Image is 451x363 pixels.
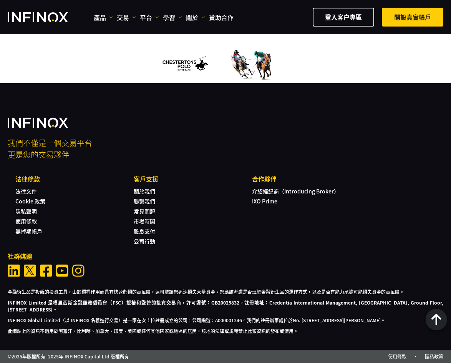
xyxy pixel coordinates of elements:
[24,265,36,277] a: Twitter
[209,13,234,22] a: 贊助合作
[313,8,374,27] a: 登入客户專區
[382,8,443,27] a: 開設真實帳戶
[388,353,406,360] a: 使用條款
[134,227,155,235] a: 股息支付
[8,317,443,324] p: INFINOX Global Limited（以 INFINOX 名義進行交易）是一家在安圭拉註冊成立的公司，公司編號：A000001246。我們的註冊辦事處位於No. [STREET_ADDR...
[8,251,103,261] p: 社群媒體
[8,12,86,22] a: INFINOX Logo
[8,353,129,360] span: © 年版權所有 - 年 INFINOX Capital Ltd 版權所有
[15,207,37,215] a: 隱私聲明
[140,13,159,22] a: 平台
[56,265,68,277] a: Youtube
[252,187,339,195] a: 介紹經紀商（Introducing Broker）
[94,13,113,22] a: 產品
[15,174,134,183] p: 法律條款
[134,187,155,195] a: 關於我們
[8,328,443,335] p: 此網站上的資訊不適用於阿富汗、比利時、加拿大、印度、美國或任何其他國家或地區的居民，該地的法律或規範禁止此類資訊的發布或使用。
[15,187,37,195] a: 法律文件
[48,353,59,360] span: 2025
[252,174,370,183] p: 合作夥伴
[186,13,205,22] a: 關於
[252,197,277,205] a: IXO Prime
[72,265,85,277] a: Instagram
[117,13,136,22] a: 交易
[134,207,155,215] a: 常見問題
[163,13,182,22] a: 學習
[8,299,443,313] strong: INFINOX Limited 是模里西斯金融服務委員會（FSC）授權和監管的投資交易商，許可證號：GB20025832。註冊地址：Credentia International Managem...
[15,197,45,205] a: Cookie 政策
[40,265,52,277] a: Facebook
[134,217,155,225] a: 市場時間
[8,288,443,295] p: 金融衍生品是複雜的投資工具，由於槓桿作用而具有快速虧損的高風險，這可能讓您迅速損失大量資金。您應該考慮是否理解金融衍生品的運作方式，以及是否有能力承擔可能損失資金的高風險。
[15,217,37,225] a: 使用條款
[8,265,20,277] a: Linkedin
[15,227,42,235] a: 無掉期帳戶
[134,174,252,183] p: 客戶支援
[8,299,443,313] p: 。
[8,137,443,160] p: 我們不僅是一個交易平台 更是您的交易夥伴
[134,197,155,205] a: 聯繫我們
[12,353,22,360] span: 2025
[134,237,155,245] a: 公司行動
